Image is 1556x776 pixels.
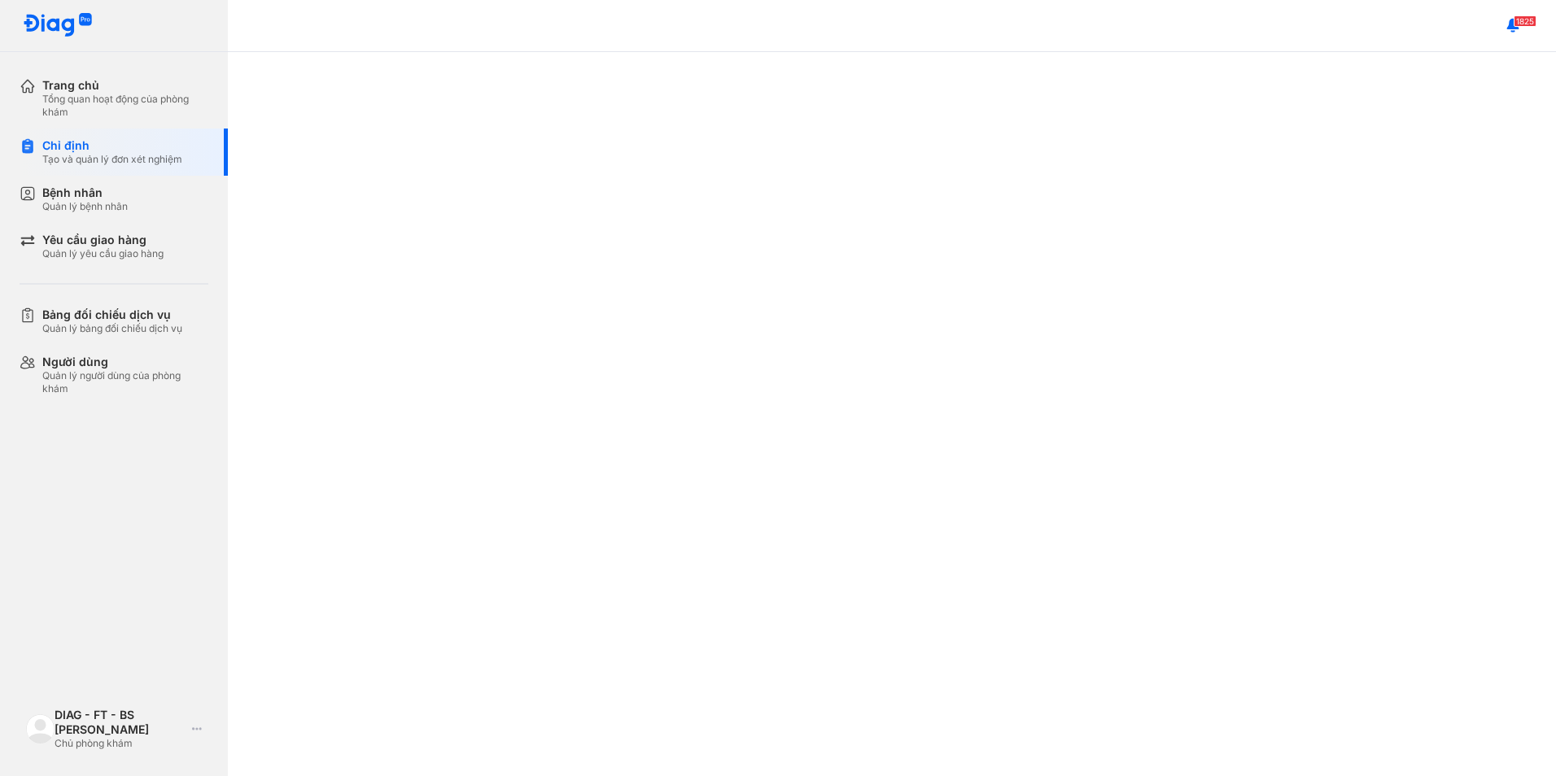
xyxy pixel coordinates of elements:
div: Quản lý yêu cầu giao hàng [42,247,164,260]
div: Bệnh nhân [42,185,128,200]
span: 1825 [1514,15,1536,27]
div: Bảng đối chiếu dịch vụ [42,307,182,322]
div: Quản lý bệnh nhân [42,200,128,213]
div: Tạo và quản lý đơn xét nghiệm [42,153,182,166]
div: Chỉ định [42,138,182,153]
div: Quản lý người dùng của phòng khám [42,369,208,395]
img: logo [26,714,55,743]
div: Trang chủ [42,78,208,93]
img: logo [23,13,93,38]
div: Người dùng [42,355,208,369]
div: Yêu cầu giao hàng [42,233,164,247]
div: DIAG - FT - BS [PERSON_NAME] [55,708,186,737]
div: Quản lý bảng đối chiếu dịch vụ [42,322,182,335]
div: Tổng quan hoạt động của phòng khám [42,93,208,119]
div: Chủ phòng khám [55,737,186,750]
